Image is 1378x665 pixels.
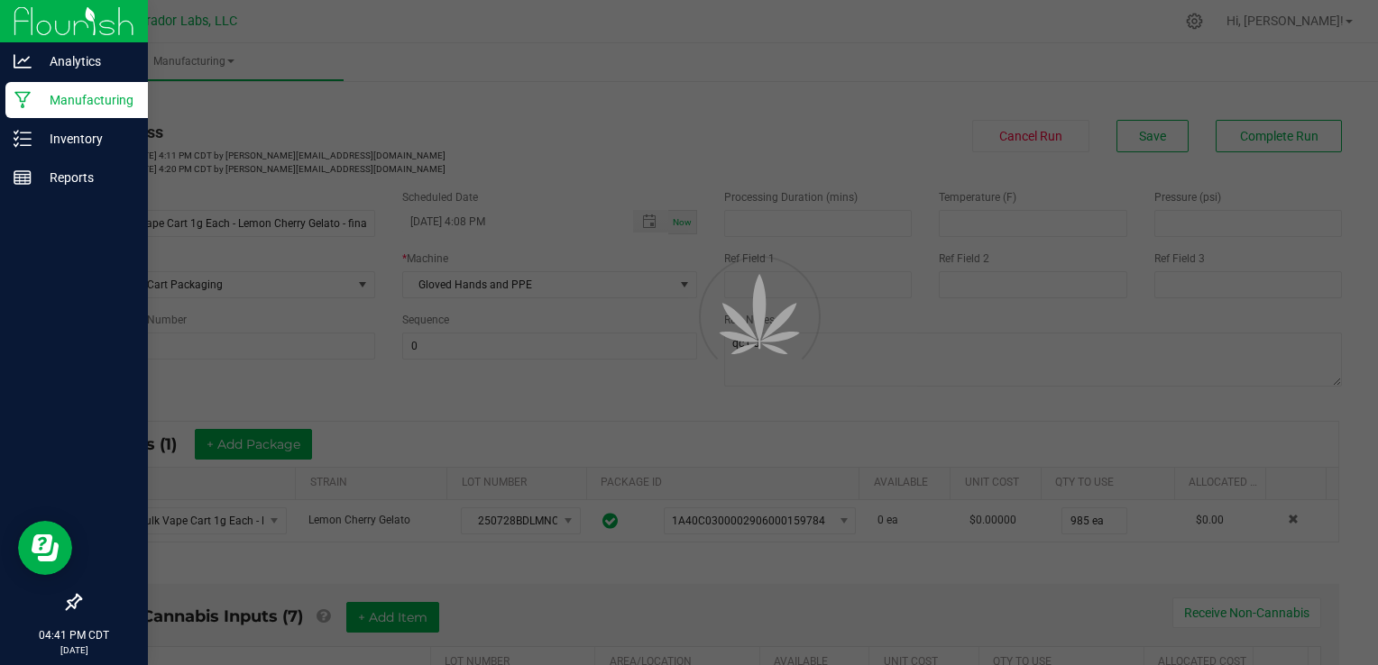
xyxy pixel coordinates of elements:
[8,643,140,657] p: [DATE]
[8,627,140,643] p: 04:41 PM CDT
[32,128,140,150] p: Inventory
[14,52,32,70] inline-svg: Analytics
[14,169,32,187] inline-svg: Reports
[18,521,72,575] iframe: Resource center
[14,91,32,109] inline-svg: Manufacturing
[32,50,140,72] p: Analytics
[32,167,140,188] p: Reports
[14,130,32,148] inline-svg: Inventory
[32,89,140,111] p: Manufacturing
